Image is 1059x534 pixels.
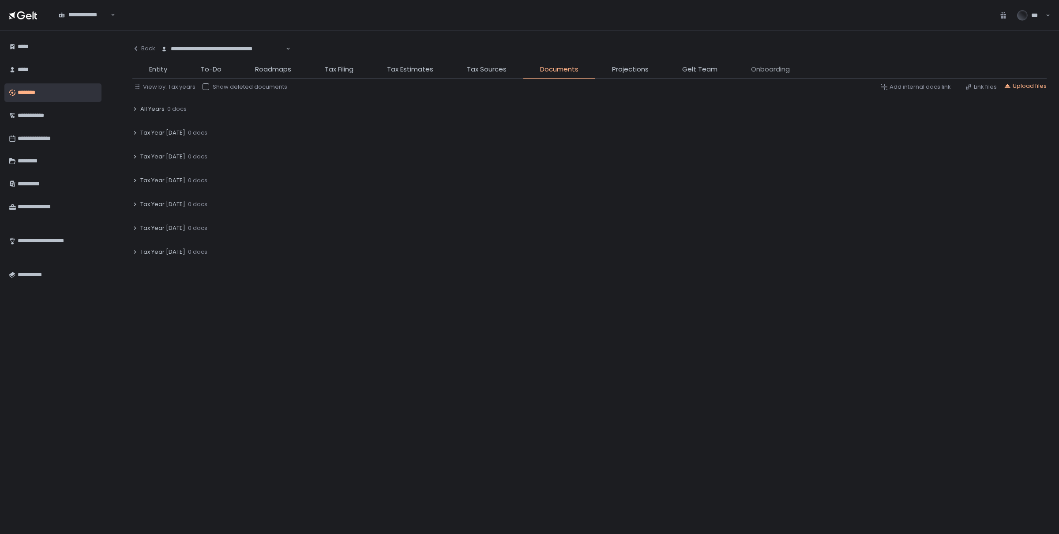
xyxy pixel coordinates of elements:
span: 0 docs [188,129,207,137]
span: 0 docs [188,224,207,232]
span: 0 docs [188,153,207,161]
span: 0 docs [188,200,207,208]
span: Tax Year [DATE] [140,177,185,184]
button: Add internal docs link [881,83,951,91]
span: Tax Sources [467,64,507,75]
button: Link files [965,83,997,91]
span: Projections [612,64,649,75]
span: Roadmaps [255,64,291,75]
span: Documents [540,64,578,75]
span: Tax Year [DATE] [140,129,185,137]
button: Back [132,40,155,57]
span: Tax Filing [325,64,353,75]
span: Tax Year [DATE] [140,200,185,208]
div: Back [132,45,155,53]
span: Entity [149,64,167,75]
div: Search for option [53,6,115,24]
button: View by: Tax years [134,83,195,91]
span: Onboarding [751,64,790,75]
span: All Years [140,105,165,113]
span: Tax Year [DATE] [140,224,185,232]
span: Tax Year [DATE] [140,248,185,256]
span: Tax Estimates [387,64,433,75]
div: Search for option [155,40,290,58]
span: 0 docs [188,177,207,184]
button: Upload files [1004,82,1047,90]
span: To-Do [201,64,222,75]
span: 0 docs [167,105,187,113]
span: Gelt Team [682,64,717,75]
span: 0 docs [188,248,207,256]
span: Tax Year [DATE] [140,153,185,161]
